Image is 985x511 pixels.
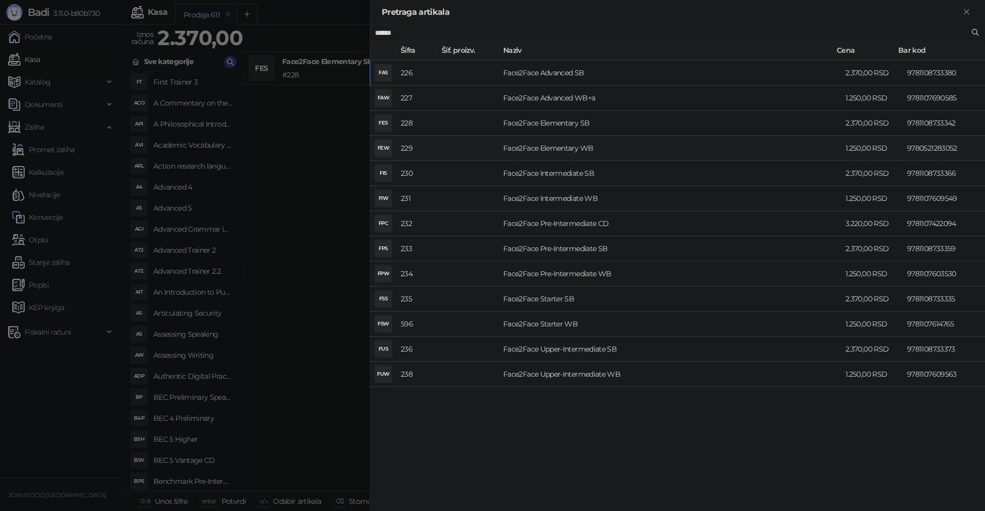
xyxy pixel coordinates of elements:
div: FUW [375,366,391,382]
td: 9781107609563 [903,362,985,387]
td: 9781107609549 [903,186,985,211]
td: Face2Face Pre-Intermediate SB [499,236,841,261]
td: Face2Face Elementary SB [499,111,841,136]
td: Face2Face Pre-Intermediate CD [499,211,841,236]
td: 1.250,00 RSD [841,186,903,211]
td: 3.220,00 RSD [841,211,903,236]
th: Šifra [397,40,438,60]
div: FEW [375,140,391,156]
td: 2.370,00 RSD [841,161,903,186]
td: 229 [397,136,438,161]
td: 9781107603530 [903,261,985,287]
th: Šif. proizv. [438,40,499,60]
td: Face2Face Upper-Intermediate SB [499,337,841,362]
td: 235 [397,287,438,312]
div: FSS [375,291,391,307]
th: Cena [833,40,894,60]
td: Face2Face Advanced SB [499,60,841,86]
td: 227 [397,86,438,111]
td: 1.250,00 RSD [841,86,903,111]
div: Pretraga artikala [382,6,960,18]
td: 9781108733359 [903,236,985,261]
td: Face2Face Elementary WB [499,136,841,161]
td: 232 [397,211,438,236]
td: 2.370,00 RSD [841,236,903,261]
div: FAW [375,90,391,106]
td: Face2Face Advanced WB+a [499,86,841,111]
td: 2.370,00 RSD [841,111,903,136]
td: 238 [397,362,438,387]
td: 9781108733342 [903,111,985,136]
div: FPS [375,240,391,257]
td: 2.370,00 RSD [841,60,903,86]
td: Face2Face Pre-Intermediate WB [499,261,841,287]
td: 1.250,00 RSD [841,312,903,337]
td: 9780521283052 [903,136,985,161]
div: FIS [375,165,391,181]
td: 9781107690585 [903,86,985,111]
td: 230 [397,161,438,186]
td: 9781108733380 [903,60,985,86]
td: 2.370,00 RSD [841,337,903,362]
td: 236 [397,337,438,362]
th: Bar kod [894,40,976,60]
div: FSW [375,316,391,332]
td: 233 [397,236,438,261]
th: Naziv [499,40,833,60]
td: 226 [397,60,438,86]
button: Zatvori [960,6,973,18]
td: 2.370,00 RSD [841,287,903,312]
td: 231 [397,186,438,211]
td: 9781108733335 [903,287,985,312]
div: FUS [375,341,391,357]
td: 1.250,00 RSD [841,362,903,387]
td: 9781108733366 [903,161,985,186]
td: 234 [397,261,438,287]
div: FES [375,115,391,131]
td: 596 [397,312,438,337]
td: Face2Face Intermediate WB [499,186,841,211]
td: Face2Face Upper-Intermediate WB [499,362,841,387]
td: 9781108733373 [903,337,985,362]
div: FPC [375,215,391,232]
td: 1.250,00 RSD [841,261,903,287]
td: 228 [397,111,438,136]
td: 9781107422094 [903,211,985,236]
div: FAS [375,65,391,81]
td: Face2Face Intermediate SB [499,161,841,186]
td: Face2Face Starter WB [499,312,841,337]
div: FIW [375,190,391,207]
td: Face2Face Starter SB [499,287,841,312]
div: FPW [375,265,391,282]
td: 9781107614765 [903,312,985,337]
td: 1.250,00 RSD [841,136,903,161]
